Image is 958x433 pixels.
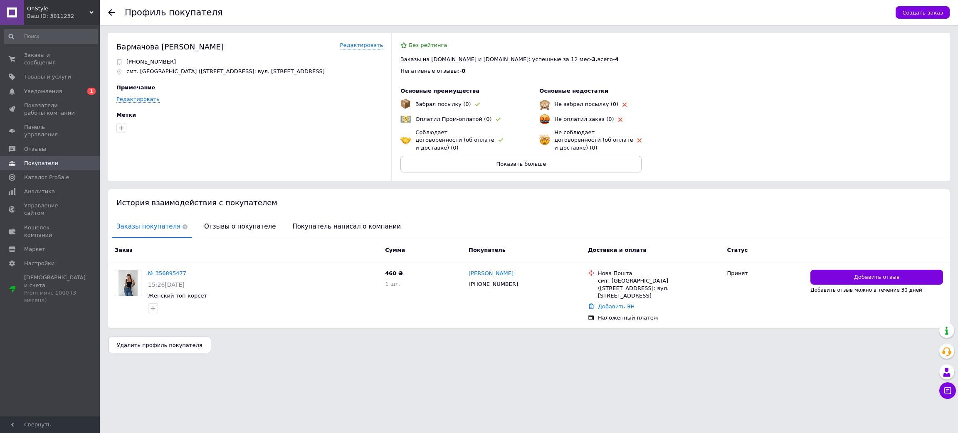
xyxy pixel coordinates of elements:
span: Отзывы о покупателе [200,216,280,237]
a: Добавить ЭН [598,303,635,310]
span: 15:26[DATE] [148,281,185,288]
span: Негативные отзывы: - [400,68,462,74]
span: Кошелек компании [24,224,77,239]
span: 460 ₴ [385,270,403,276]
img: rating-tag-type [637,138,642,143]
span: Заказ [115,247,133,253]
div: Принят [727,270,804,277]
div: смт. [GEOGRAPHIC_DATA] ([STREET_ADDRESS]: вул. [STREET_ADDRESS] [598,277,721,300]
a: Редактировать [340,42,383,49]
span: Покупатель написал о компании [288,216,405,237]
div: Вернуться назад [108,9,115,16]
img: emoji [400,99,410,109]
div: Наложенный платеж [598,314,721,322]
span: Доставка и оплата [588,247,647,253]
span: Без рейтинга [409,42,447,48]
span: Соблюдает договоренности (об оплате и доставке) (0) [415,129,494,150]
span: Настройки [24,260,54,267]
button: Удалить профиль покупателя [108,337,211,353]
span: Статус [727,247,748,253]
span: Сумма [385,247,405,253]
div: Нова Пошта [598,270,721,277]
span: Заказы и сообщения [24,52,77,66]
span: Добавить отзыв [854,273,900,281]
span: Панель управления [24,123,77,138]
a: № 356895477 [148,270,186,276]
span: Уведомления [24,88,62,95]
p: [PHONE_NUMBER] [126,58,176,66]
span: Маркет [24,246,45,253]
span: Управление сайтом [24,202,77,217]
span: Аналитика [24,188,55,195]
span: Показать больше [496,161,546,167]
img: emoji [400,114,411,125]
span: [DEMOGRAPHIC_DATA] и счета [24,274,86,304]
span: Заказы покупателя [112,216,192,237]
span: Товары и услуги [24,73,71,81]
img: rating-tag-type [622,103,627,107]
span: Показатели работы компании [24,102,77,117]
div: Ваш ID: 3811232 [27,12,100,20]
img: emoji [400,135,411,145]
img: emoji [539,114,550,125]
span: Создать заказ [902,10,943,16]
img: rating-tag-type [499,138,503,142]
span: Каталог ProSale [24,174,69,181]
a: Женский топ-корсет [148,293,207,299]
span: 0 [462,68,465,74]
span: Примечание [116,84,155,91]
span: Оплатил Пром-оплатой (0) [415,116,491,122]
span: Забрал посылку (0) [415,101,471,107]
span: Не оплатил заказ (0) [554,116,614,122]
img: emoji [539,135,550,145]
input: Поиск [4,29,98,44]
a: [PERSON_NAME] [469,270,514,278]
img: Фото товару [119,270,138,296]
button: Создать заказ [896,6,950,19]
span: Удалить профиль покупателя [117,342,202,348]
span: Заказы на [DOMAIN_NAME] и [DOMAIN_NAME]: успешные за 12 мес - , всего - [400,56,618,62]
div: [PHONE_NUMBER] [467,279,520,290]
div: Prom микс 1000 (3 месяца) [24,289,86,304]
span: Покупатели [24,160,58,167]
span: 3 [592,56,595,62]
button: Добавить отзыв [810,270,943,285]
span: 1 [87,88,96,95]
span: Покупатель [469,247,506,253]
img: rating-tag-type [618,118,622,122]
span: 1 шт. [385,281,400,287]
h1: Профиль покупателя [125,7,223,17]
span: Не забрал посылку (0) [554,101,618,107]
img: emoji [539,99,550,110]
img: rating-tag-type [496,118,501,121]
span: Основные недостатки [539,88,608,94]
p: смт. [GEOGRAPHIC_DATA] ([STREET_ADDRESS]: вул. [STREET_ADDRESS] [126,68,325,75]
a: Фото товару [115,270,141,296]
span: OnStyle [27,5,89,12]
a: Редактировать [116,96,160,103]
img: rating-tag-type [475,103,480,106]
button: Показать больше [400,156,642,172]
span: Метки [116,112,136,118]
span: История взаимодействия с покупателем [116,198,277,207]
div: Бармачова [PERSON_NAME] [116,42,224,52]
span: Основные преимущества [400,88,479,94]
span: 4 [615,56,619,62]
button: Чат с покупателем [939,382,956,399]
span: Добавить отзыв можно в течение 30 дней [810,287,922,293]
span: Отзывы [24,145,46,153]
span: Не соблюдает договоренности (об оплате и доставке) (0) [554,129,633,150]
